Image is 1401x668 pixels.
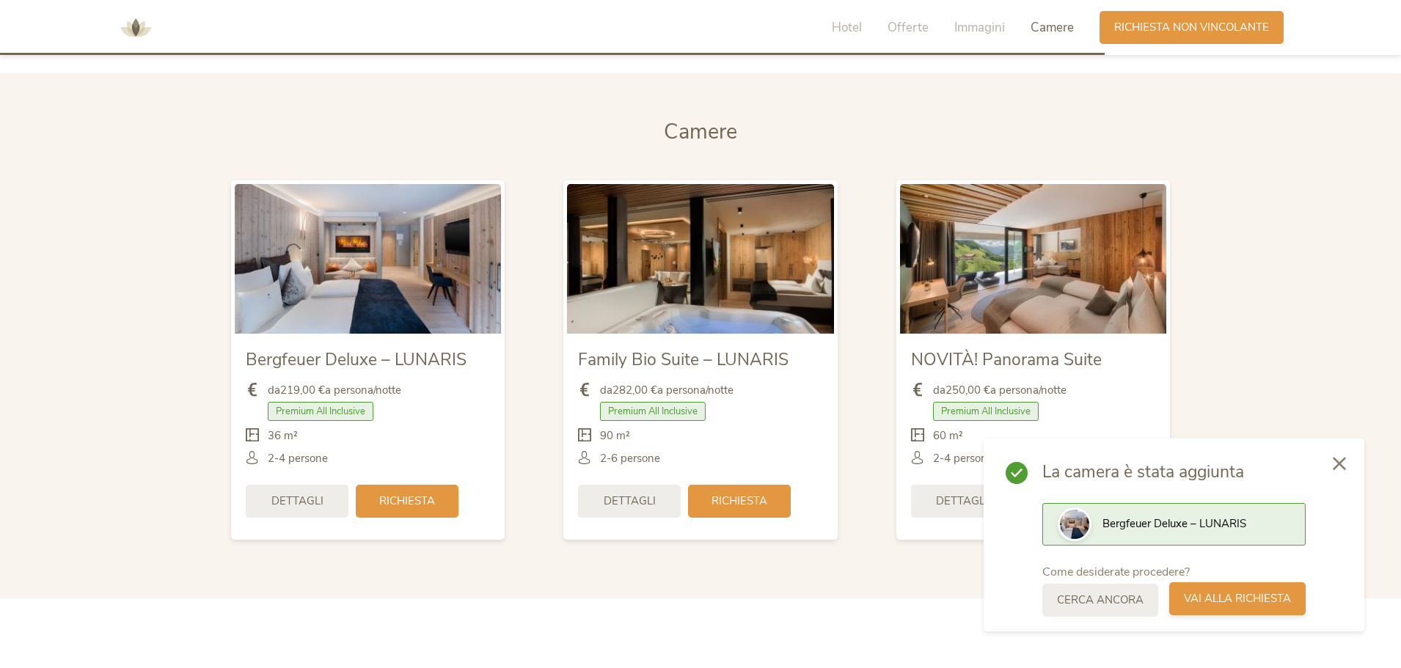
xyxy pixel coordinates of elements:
[600,402,706,421] span: Premium All Inclusive
[832,19,862,36] span: Hotel
[567,184,833,334] img: Family Bio Suite – LUNARIS
[379,493,435,509] span: Richiesta
[933,383,1067,398] span: da a persona/notte
[1057,592,1144,608] span: Cerca ancora
[1042,564,1190,580] span: Come desiderate procedere?
[1060,510,1089,539] img: Preview
[114,22,158,32] a: AMONTI & LUNARIS Wellnessresort
[900,184,1166,334] img: NOVITÀ! Panorama Suite
[114,6,158,50] img: AMONTI & LUNARIS Wellnessresort
[954,19,1005,36] span: Immagini
[268,402,373,421] span: Premium All Inclusive
[600,451,660,466] span: 2-6 persone
[268,451,328,466] span: 2-4 persone
[712,493,767,509] span: Richiesta
[1102,516,1246,531] span: Bergfeuer Deluxe – LUNARIS
[246,348,467,371] span: Bergfeuer Deluxe – LUNARIS
[604,493,656,509] span: Dettagli
[1042,460,1306,484] span: La camera è stata aggiunta
[1184,591,1291,606] span: Vai alla richiesta
[280,383,325,397] b: 219,00 €
[271,493,323,509] span: Dettagli
[945,383,990,397] b: 250,00 €
[578,348,789,371] span: Family Bio Suite – LUNARIS
[911,348,1102,371] span: NOVITÀ! Panorama Suite
[936,493,988,509] span: Dettagli
[1114,20,1269,35] span: Richiesta non vincolante
[268,383,401,398] span: da a persona/notte
[933,428,963,444] span: 60 m²
[1031,19,1074,36] span: Camere
[888,19,929,36] span: Offerte
[664,117,737,146] span: Camere
[933,402,1039,421] span: Premium All Inclusive
[235,184,501,334] img: Bergfeuer Deluxe – LUNARIS
[612,383,657,397] b: 282,00 €
[268,428,298,444] span: 36 m²
[600,428,630,444] span: 90 m²
[933,451,993,466] span: 2-4 persone
[600,383,734,398] span: da a persona/notte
